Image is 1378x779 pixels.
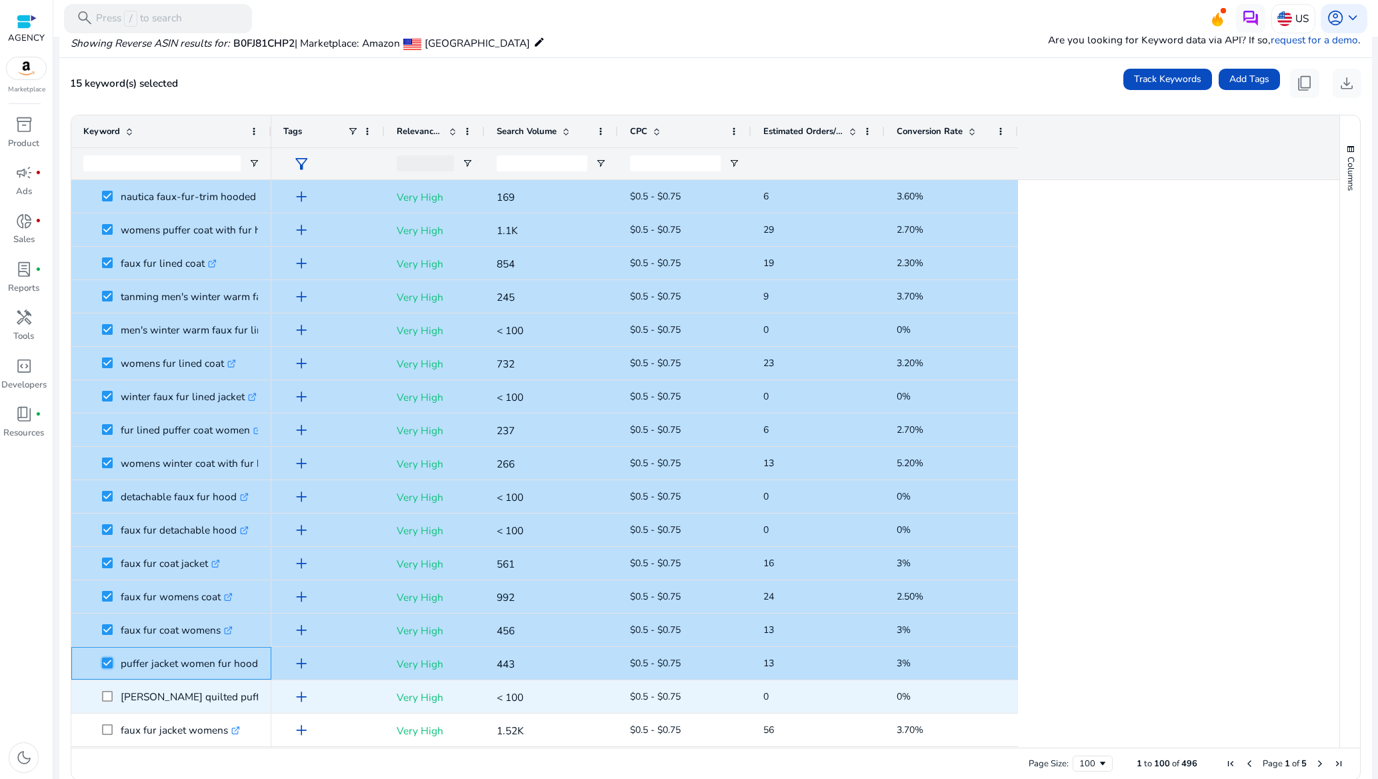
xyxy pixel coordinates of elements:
span: 2.70% [897,223,923,236]
span: download [1338,75,1355,92]
div: Previous Page [1244,758,1255,769]
p: Very High [397,617,473,644]
span: $0.5 - $0.75 [630,690,681,703]
span: $0.5 - $0.75 [630,590,681,603]
span: add [293,622,310,639]
span: 0 [763,690,769,703]
span: 0 [763,524,769,536]
p: faux fur womens coat [121,583,233,610]
p: Very High [397,550,473,578]
span: 3.70% [897,290,923,303]
span: add [293,221,310,239]
p: detachable faux fur hood [121,483,249,510]
span: 854 [497,257,515,271]
p: Press to search [96,11,182,27]
span: 1 [1285,758,1290,770]
span: $0.5 - $0.75 [630,457,681,470]
span: 0% [897,690,911,703]
span: add [293,655,310,672]
p: US [1295,7,1309,30]
p: womens winter coat with fur hood [121,450,293,477]
button: Open Filter Menu [249,158,259,169]
span: add [293,355,310,372]
span: $0.5 - $0.75 [630,657,681,670]
p: tanming men's winter warm faux fur lined coat with detachable hood [121,283,452,310]
span: 0% [897,323,911,336]
p: Resources [3,427,44,440]
span: Search Volume [497,125,557,137]
span: Estimated Orders/Month [763,125,843,137]
span: < 100 [497,690,523,704]
p: Very High [397,383,473,411]
span: $0.5 - $0.75 [630,424,681,436]
p: men's winter warm faux fur lined coat with detachable hood [121,316,411,343]
p: puffer jacket women fur hood [121,650,270,677]
p: Very High [397,250,473,277]
span: 0% [897,390,911,403]
p: Are you looking for Keyword data via API? If so, . [1048,32,1361,47]
span: 266 [497,457,515,471]
span: 13 [763,457,774,470]
span: $0.5 - $0.75 [630,290,681,303]
span: 3.60% [897,190,923,203]
span: Track Keywords [1134,72,1201,86]
span: 456 [497,624,515,638]
span: 5 [1301,758,1307,770]
span: to [1144,758,1152,770]
span: / [124,11,137,27]
i: Showing Reverse ASIN results for: [71,36,230,50]
a: request for a demo [1271,33,1358,47]
span: $0.5 - $0.75 [630,323,681,336]
span: of [1292,758,1299,770]
span: $0.5 - $0.75 [630,624,681,636]
span: 2.50% [897,590,923,603]
span: fiber_manual_record [35,170,41,176]
span: content_copy [1296,75,1313,92]
span: add [293,588,310,606]
p: womens puffer coat with fur hood [121,216,291,243]
span: fiber_manual_record [35,267,41,273]
p: Very High [397,684,473,711]
p: Very High [397,584,473,611]
span: [GEOGRAPHIC_DATA] [425,36,530,50]
span: add [293,488,310,506]
span: inventory_2 [15,116,33,133]
span: add [293,288,310,305]
span: 3% [897,624,911,636]
span: 0% [897,490,911,503]
button: Open Filter Menu [729,158,739,169]
span: 0 [763,323,769,336]
p: Ads [16,185,32,199]
span: 992 [497,590,515,604]
span: $0.5 - $0.75 [630,724,681,736]
p: Very High [397,650,473,678]
button: Open Filter Menu [595,158,606,169]
span: Keyword [83,125,120,137]
span: $0.5 - $0.75 [630,357,681,369]
span: 237 [497,424,515,438]
p: fur lined puffer coat women [121,416,262,444]
img: us.svg [1277,11,1292,26]
span: 6 [763,190,769,203]
span: < 100 [497,323,523,337]
div: First Page [1225,758,1236,769]
p: Very High [397,717,473,744]
p: Developers [1,379,47,392]
span: $0.5 - $0.75 [630,223,681,236]
span: B0FJ81CHP2 [233,36,295,50]
p: Very High [397,217,473,244]
span: keyboard_arrow_down [1344,9,1361,27]
span: 1.52K [497,724,524,738]
img: amazon.svg [7,57,47,79]
button: content_copy [1290,69,1319,98]
span: $0.5 - $0.75 [630,524,681,536]
span: < 100 [497,490,523,504]
span: book_4 [15,406,33,423]
span: add [293,688,310,706]
span: of [1172,758,1179,770]
div: Page Size [1073,756,1113,772]
span: 5.20% [897,457,923,470]
p: Very High [397,350,473,377]
span: handyman [15,309,33,326]
span: lab_profile [15,261,33,278]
